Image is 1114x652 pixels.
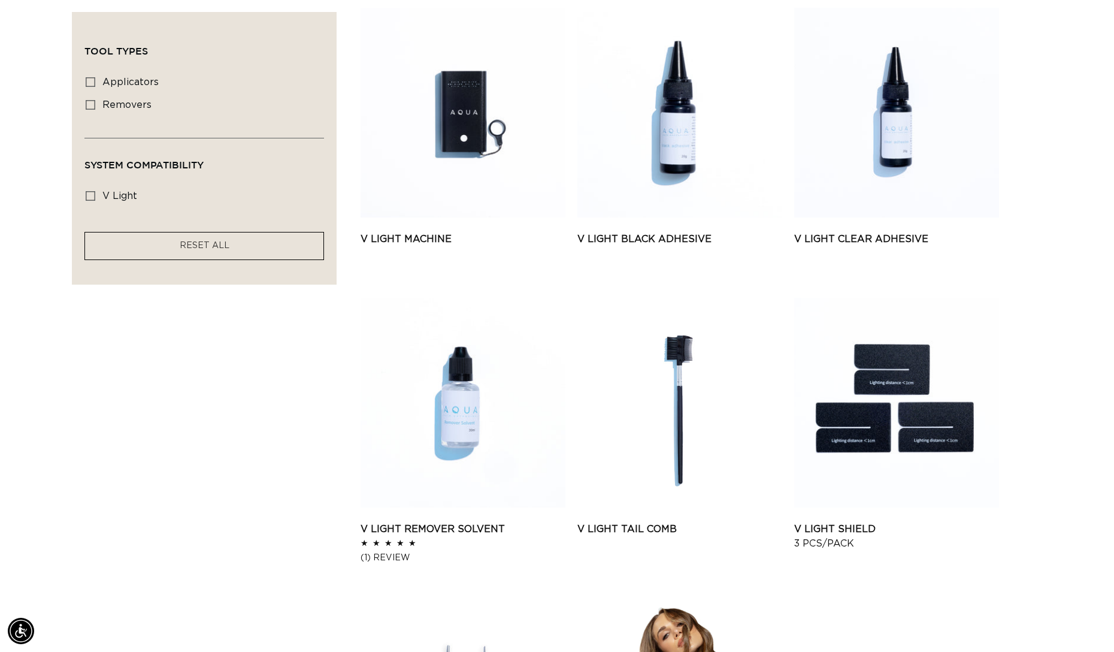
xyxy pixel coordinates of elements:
[84,25,324,68] summary: Tool Types (0 selected)
[102,77,159,87] span: applicators
[102,191,137,201] span: v light
[102,100,152,110] span: removers
[361,232,565,246] a: V Light Machine
[577,522,782,536] a: V Light Tail Comb
[794,522,999,551] a: V Light Shield 3 pcs/pack
[794,232,999,246] a: V Light Clear Adhesive
[84,159,204,170] span: System Compatibility
[180,239,229,253] a: RESET ALL
[577,232,782,246] a: V Light Black Adhesive
[84,46,148,56] span: Tool Types
[84,138,324,182] summary: System Compatibility (0 selected)
[361,522,565,536] a: V Light Remover Solvent
[8,618,34,644] div: Accessibility Menu
[1054,594,1114,652] iframe: Chat Widget
[180,242,229,250] span: RESET ALL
